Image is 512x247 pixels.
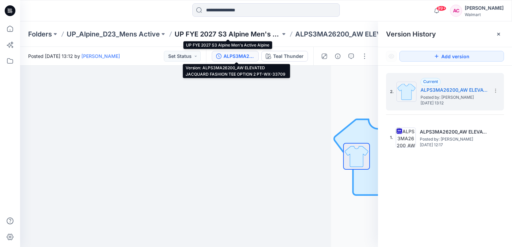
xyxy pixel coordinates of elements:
[420,128,487,136] h5: ALPS3MA26200_AW ELEVATED JACQUARD FASHION TEE OPTION 2 PT-WX-33709
[496,31,501,37] button: Close
[386,30,436,38] span: Version History
[212,51,259,62] button: ALPS3MA26200_AW ELEVATED JACQUARD FASHION TEE OPTION 2 PT-WX-33709
[396,82,417,102] img: ALPS3MA26200_AW ELEVATED JACQUARD FASHION TEE OPTION 2 PT-WX-33709
[331,109,425,203] img: No Outline
[273,53,304,60] div: Teal Thunder
[67,29,160,39] a: UP_Alpine_D23_Mens Active
[81,53,120,59] a: [PERSON_NAME]
[465,4,504,12] div: [PERSON_NAME]
[396,128,416,148] img: ALPS3MA26200_AW ELEVATED JACQUARD FASHION TEE OPTION 2 PT-WX-33709
[465,12,504,17] div: Walmart
[423,79,438,84] span: Current
[386,51,397,62] button: Show Hidden Versions
[420,136,487,143] span: Posted by: Arunita Chandra
[295,29,401,39] p: ALPS3MA26200_AW ELEVATED JACQUARD FASHION TEE OPTION 2 PT-WX-33709
[1,66,304,247] img: eyJhbGciOiJIUzI1NiIsImtpZCI6IjAiLCJzbHQiOiJzZXMiLCJ0eXAiOiJKV1QifQ.eyJkYXRhIjp7InR5cGUiOiJzdG9yYW...
[421,94,488,101] span: Posted by: Arunita Chandra
[390,89,394,95] span: 2.
[332,51,343,62] button: Details
[28,53,120,60] span: Posted [DATE] 13:12 by
[420,143,487,147] span: [DATE] 12:17
[28,29,52,39] a: Folders
[390,135,393,141] span: 1.
[223,53,254,60] div: ALPS3MA26200_AW ELEVATED JACQUARD FASHION TEE OPTION 2 PT-WX-33709
[261,51,308,62] button: Teal Thunder
[175,29,280,39] a: UP FYE 2027 S3 Alpine Men's Active Alpine
[421,86,488,94] h5: ALPS3MA26200_AW ELEVATED JACQUARD FASHION TEE OPTION 2 PT-WX-33709
[399,51,504,62] button: Add version
[344,144,369,169] img: All colorways
[421,101,488,105] span: [DATE] 13:12
[450,5,462,17] div: AC
[436,6,446,11] span: 99+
